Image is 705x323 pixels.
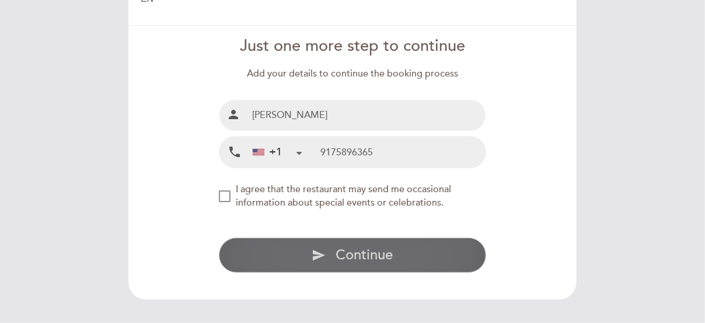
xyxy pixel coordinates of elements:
[219,67,487,81] div: Add your details to continue the booking process
[336,246,393,263] span: Continue
[219,183,487,210] md-checkbox: NEW_MODAL_AGREE_RESTAURANT_SEND_OCCASIONAL_INFO
[247,100,486,131] input: Name and surname
[219,238,487,273] button: send Continue
[248,137,306,167] div: United States: +1
[226,107,240,121] i: person
[253,145,282,160] div: +1
[312,248,326,262] i: send
[228,145,242,159] i: local_phone
[219,35,487,58] div: Just one more step to continue
[320,137,486,168] input: Mobile Phone
[236,183,452,209] span: I agree that the restaurant may send me occasional information about special events or celebrations.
